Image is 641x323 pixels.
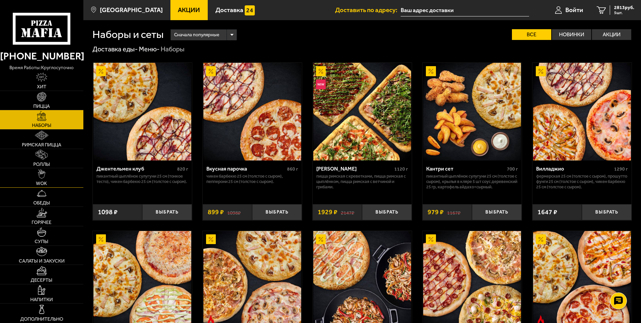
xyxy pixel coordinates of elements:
[318,209,337,216] span: 1929 ₽
[19,259,65,264] span: Салаты и закуски
[92,45,138,53] a: Доставка еды-
[37,85,46,89] span: Хит
[36,181,47,186] span: WOK
[512,29,551,40] label: Все
[316,234,326,244] img: Акционный
[252,204,302,221] button: Выбрать
[98,209,118,216] span: 1098 ₽
[536,66,546,76] img: Акционный
[32,220,51,225] span: Горячее
[206,234,216,244] img: Акционный
[316,80,326,90] img: Новинка
[203,63,302,160] a: АкционныйВкусная парочка
[614,11,634,15] span: 5 шт.
[139,45,160,53] a: Меню-
[206,166,285,172] div: Вкусная парочка
[96,174,188,184] p: Пикантный цыплёнок сулугуни 25 см (тонкое тесто), Чикен Барбекю 25 см (толстое с сыром).
[96,66,106,76] img: Акционный
[537,209,557,216] span: 1647 ₽
[362,204,412,221] button: Выбрать
[32,123,51,128] span: Наборы
[447,209,460,216] s: 1167 ₽
[203,63,301,160] img: Вкусная парочка
[93,63,191,160] img: Джентельмен клуб
[208,209,224,216] span: 899 ₽
[33,104,50,109] span: Пицца
[161,45,185,54] div: Наборы
[316,174,408,190] p: Пицца Римская с креветками, Пицца Римская с цыплёнком, Пицца Римская с ветчиной и грибами.
[215,7,243,13] span: Доставка
[426,234,436,244] img: Акционный
[614,166,628,172] span: 1290 г
[426,174,518,190] p: Пикантный цыплёнок сулугуни 25 см (толстое с сыром), крылья в кляре 5 шт соус деревенский 25 гр, ...
[426,166,505,172] div: Кантри сет
[316,66,326,76] img: Акционный
[96,166,175,172] div: Джентельмен клуб
[30,297,53,302] span: Напитки
[206,66,216,76] img: Акционный
[536,166,612,172] div: Вилладжио
[142,204,192,221] button: Выбрать
[96,234,106,244] img: Акционный
[532,63,632,160] a: АкционныйВилладжио
[507,166,518,172] span: 700 г
[423,63,522,160] a: АкционныйКантри сет
[316,166,393,172] div: [PERSON_NAME]
[472,204,522,221] button: Выбрать
[533,63,631,160] img: Вилладжио
[227,209,241,216] s: 1098 ₽
[206,174,298,184] p: Чикен Барбекю 25 см (толстое с сыром), Пепперони 25 см (толстое с сыром).
[428,209,444,216] span: 979 ₽
[174,29,219,41] span: Сначала популярные
[20,317,63,322] span: Дополнительно
[565,7,583,13] span: Войти
[552,29,591,40] label: Новинки
[423,63,521,160] img: Кантри сет
[536,234,546,244] img: Акционный
[313,63,412,160] a: АкционныйНовинкаМама Миа
[426,66,436,76] img: Акционный
[335,7,401,13] span: Доставить по адресу:
[313,63,411,160] img: Мама Миа
[592,29,631,40] label: Акции
[100,7,163,13] span: [GEOGRAPHIC_DATA]
[341,209,354,216] s: 2147 ₽
[245,5,255,15] img: 15daf4d41897b9f0e9f617042186c801.svg
[35,239,48,244] span: Супы
[93,63,192,160] a: АкционныйДжентельмен клуб
[582,204,632,221] button: Выбрать
[394,166,408,172] span: 1120 г
[614,5,634,10] span: 2813 руб.
[401,4,529,16] input: Ваш адрес доставки
[31,278,52,283] span: Десерты
[33,201,50,205] span: Обеды
[33,162,50,167] span: Роллы
[178,7,200,13] span: Акции
[22,143,61,147] span: Римская пицца
[177,166,188,172] span: 820 г
[92,29,164,40] h1: Наборы и сеты
[287,166,298,172] span: 860 г
[536,174,628,190] p: Фермерская 25 см (толстое с сыром), Прошутто Фунги 25 см (толстое с сыром), Чикен Барбекю 25 см (...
